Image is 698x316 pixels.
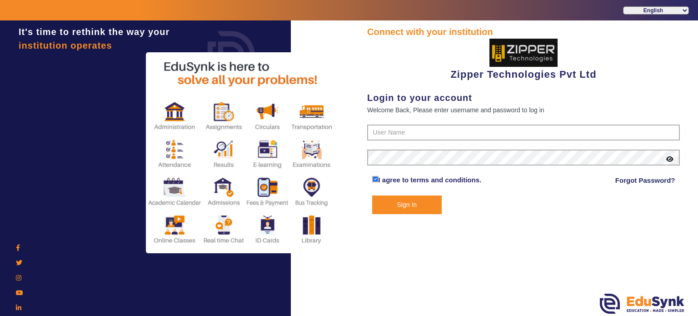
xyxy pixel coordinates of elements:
input: User Name [367,125,680,141]
div: Zipper Technologies Pvt Ltd [367,39,680,82]
img: 36227e3f-cbf6-4043-b8fc-b5c5f2957d0a [489,39,558,67]
button: Sign In [372,196,442,214]
a: Forgot Password? [615,175,675,186]
img: login2.png [146,52,337,253]
img: edusynk.png [600,294,684,314]
div: Welcome Back, Please enter username and password to log in [367,105,680,115]
div: Connect with your institution [367,25,680,39]
a: I agree to terms and conditions. [379,176,482,184]
img: login.png [197,20,265,89]
div: Login to your account [367,91,680,105]
span: It's time to rethink the way your [19,27,170,37]
span: institution operates [19,40,112,50]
